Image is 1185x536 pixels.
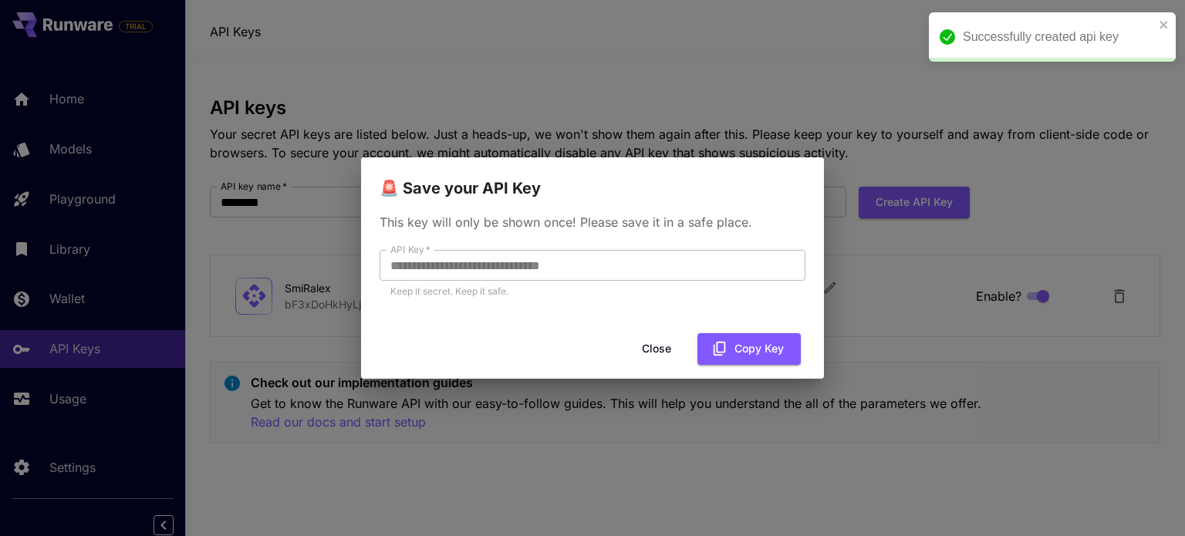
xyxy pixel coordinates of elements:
div: Successfully created api key [963,28,1154,46]
h2: 🚨 Save your API Key [361,157,824,201]
button: close [1159,19,1170,31]
button: Copy Key [697,333,801,365]
p: This key will only be shown once! Please save it in a safe place. [380,213,805,231]
p: Keep it secret. Keep it safe. [390,284,795,299]
label: API Key [390,243,430,256]
button: Close [622,333,691,365]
